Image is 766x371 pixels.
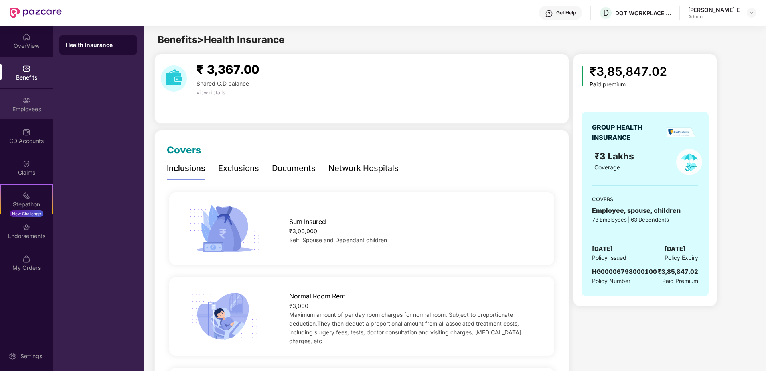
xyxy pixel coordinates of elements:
div: ₹3,000 [289,302,537,310]
div: Health Insurance [66,41,131,49]
div: Network Hospitals [328,162,399,175]
div: DOT WORKPLACE SOLUTIONS PRIVATE LIMITED [615,9,671,17]
img: icon [186,290,262,343]
img: svg+xml;base64,PHN2ZyBpZD0iQ2xhaW0iIHhtbG5zPSJodHRwOi8vd3d3LnczLm9yZy8yMDAwL3N2ZyIgd2lkdGg9IjIwIi... [22,160,30,168]
div: Settings [18,352,45,360]
img: svg+xml;base64,PHN2ZyBpZD0iRW1wbG95ZWVzIiB4bWxucz0iaHR0cDovL3d3dy53My5vcmcvMjAwMC9zdmciIHdpZHRoPS... [22,96,30,104]
img: svg+xml;base64,PHN2ZyBpZD0iSGVscC0zMngzMiIgeG1sbnM9Imh0dHA6Ly93d3cudzMub3JnLzIwMDAvc3ZnIiB3aWR0aD... [545,10,553,18]
img: svg+xml;base64,PHN2ZyBpZD0iQ0RfQWNjb3VudHMiIGRhdGEtbmFtZT0iQ0QgQWNjb3VudHMiIHhtbG5zPSJodHRwOi8vd3... [22,128,30,136]
img: svg+xml;base64,PHN2ZyBpZD0iTXlfT3JkZXJzIiBkYXRhLW5hbWU9Ik15IE9yZGVycyIgeG1sbnM9Imh0dHA6Ly93d3cudz... [22,255,30,263]
span: Policy Expiry [665,253,698,262]
div: Inclusions [167,162,205,175]
span: [DATE] [592,244,613,254]
div: GROUP HEALTH INSURANCE [592,122,662,143]
span: Normal Room Rent [289,291,345,301]
img: svg+xml;base64,PHN2ZyBpZD0iU2V0dGluZy0yMHgyMCIgeG1sbnM9Imh0dHA6Ly93d3cudzMub3JnLzIwMDAvc3ZnIiB3aW... [8,352,16,360]
div: ₹3,85,847.02 [590,62,667,81]
span: Self, Spouse and Dependant children [289,236,387,243]
div: Employee, spouse, children [592,206,698,216]
img: New Pazcare Logo [10,8,62,18]
div: Stepathon [1,200,52,208]
div: Paid premium [590,81,667,88]
div: 73 Employees | 63 Dependents [592,216,698,224]
span: ₹ 3,367.00 [197,62,259,77]
img: svg+xml;base64,PHN2ZyBpZD0iRW5kb3JzZW1lbnRzIiB4bWxucz0iaHR0cDovL3d3dy53My5vcmcvMjAwMC9zdmciIHdpZH... [22,223,30,231]
img: svg+xml;base64,PHN2ZyBpZD0iRHJvcGRvd24tMzJ4MzIiIHhtbG5zPSJodHRwOi8vd3d3LnczLm9yZy8yMDAwL3N2ZyIgd2... [748,10,755,16]
span: Benefits > Health Insurance [158,34,284,45]
span: Covers [167,144,201,156]
span: D [603,8,609,18]
span: Policy Number [592,277,630,284]
img: svg+xml;base64,PHN2ZyBpZD0iQmVuZWZpdHMiIHhtbG5zPSJodHRwOi8vd3d3LnczLm9yZy8yMDAwL3N2ZyIgd2lkdGg9Ij... [22,65,30,73]
div: Get Help [556,10,576,16]
span: HG00006798000100 [592,268,657,275]
div: [PERSON_NAME] E [688,6,740,14]
div: COVERS [592,195,698,203]
div: Exclusions [218,162,259,175]
div: ₹3,00,000 [289,227,537,236]
img: icon [186,202,262,255]
span: ₹3 Lakhs [594,151,636,161]
div: New Challenge [10,210,43,217]
span: view details [197,89,225,96]
img: icon [582,66,584,86]
img: policyIcon [676,149,702,175]
div: Admin [688,14,740,20]
img: download [161,65,187,92]
span: Shared C.D balance [197,80,249,87]
img: insurerLogo [667,127,695,137]
img: svg+xml;base64,PHN2ZyB4bWxucz0iaHR0cDovL3d3dy53My5vcmcvMjAwMC9zdmciIHdpZHRoPSIyMSIgaGVpZ2h0PSIyMC... [22,192,30,200]
span: Sum Insured [289,217,326,227]
span: Paid Premium [662,277,698,285]
span: Policy Issued [592,253,626,262]
span: [DATE] [665,244,685,254]
div: ₹3,85,847.02 [658,267,698,277]
img: svg+xml;base64,PHN2ZyBpZD0iSG9tZSIgeG1sbnM9Imh0dHA6Ly93d3cudzMub3JnLzIwMDAvc3ZnIiB3aWR0aD0iMjAiIG... [22,33,30,41]
div: Documents [272,162,316,175]
span: Maximum amount of per day room charges for normal room. Subject to proportionate deduction.They t... [289,311,521,344]
span: Coverage [594,164,620,171]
